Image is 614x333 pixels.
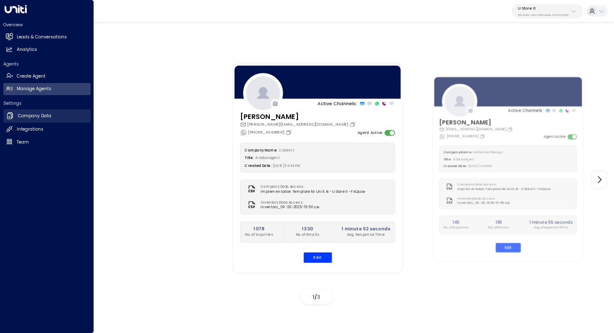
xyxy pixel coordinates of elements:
p: Avg. Response Time [529,225,573,230]
span: Implementation Template for Uniti AI - U Store It - FAQs.csv [458,187,551,192]
button: U Store It58c4b32c-92b1-4356-be9b-1247e2c02228 [512,4,583,18]
h2: Overview [3,22,91,28]
span: Implementation Template for Uniti AI - U Store It - FAQs.csv [261,189,365,194]
h2: 1 minute 52 seconds [342,226,390,232]
h3: [PERSON_NAME] [439,118,514,127]
h2: Integrations [17,126,43,133]
span: 1 [312,293,315,300]
label: Agent Active [544,134,566,139]
a: Manage Agents [3,83,91,95]
label: Company Name: [245,148,277,152]
div: [PERSON_NAME][EMAIL_ADDRESS][DOMAIN_NAME] [240,121,357,127]
label: Agent Active [357,130,382,136]
a: Create Agent [3,70,91,82]
label: Company Name: [444,150,472,154]
h2: 1330 [295,226,319,232]
h2: 195 [489,219,510,225]
h2: Analytics [17,46,37,53]
div: [EMAIL_ADDRESS][DOMAIN_NAME] [439,126,514,132]
a: Integrations [3,124,91,136]
label: Inventory Data Access: [261,200,317,205]
p: U Store It [518,6,568,11]
h3: [PERSON_NAME] [240,111,357,121]
a: Company Data [3,109,91,123]
span: inventory_09-26-2025-15-50.csv [261,205,319,210]
div: [PHONE_NUMBER] [240,129,293,136]
h2: Manage Agents [17,86,51,92]
h2: Agents [3,61,91,67]
span: U Store It [279,148,294,152]
p: Active Channels: [317,100,357,107]
label: Company Data Access: [458,182,548,187]
p: No. of Emails [489,225,510,230]
p: No. of Emails [295,232,319,237]
span: AI Sales Agent [255,156,280,160]
p: No. of Inquiries [444,225,469,230]
button: Copy [507,126,514,132]
label: Company Data Access: [261,184,362,189]
span: Belfast Self Storage [474,150,503,154]
div: / [301,290,332,304]
p: Active Channels: [508,108,543,114]
button: Edit [496,243,521,252]
button: Copy [286,129,293,135]
a: Team [3,136,91,148]
div: [PHONE_NUMBER] [439,133,487,139]
h2: Leads & Conversations [17,34,67,40]
button: Edit [303,252,332,262]
label: Title: [444,157,451,161]
label: Created Date: [245,164,271,168]
h2: Settings [3,100,91,106]
label: Title: [245,156,254,160]
button: Copy [480,134,487,139]
label: Created Date: [444,164,467,168]
a: Analytics [3,44,91,56]
span: [DATE] 04:48 PM [469,164,493,168]
p: No. of Inquiries [245,232,273,237]
label: Inventory Data Access: [458,196,507,201]
h2: 1078 [245,226,273,232]
span: [DATE] 04:44 PM [273,164,301,168]
button: Copy [350,121,357,127]
h2: Create Agent [17,73,46,80]
p: Avg. Response Time [342,232,390,237]
h2: 1 minute 56 seconds [529,219,573,225]
span: AI Sales Agent [453,157,474,161]
span: inventory_09-26-2025-15-55.csv [458,201,510,205]
h2: 145 [444,219,469,225]
a: Leads & Conversations [3,31,91,43]
span: 3 [317,293,320,300]
h2: Company Data [18,113,51,119]
p: 58c4b32c-92b1-4356-be9b-1247e2c02228 [518,13,568,17]
h2: Team [17,139,29,146]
